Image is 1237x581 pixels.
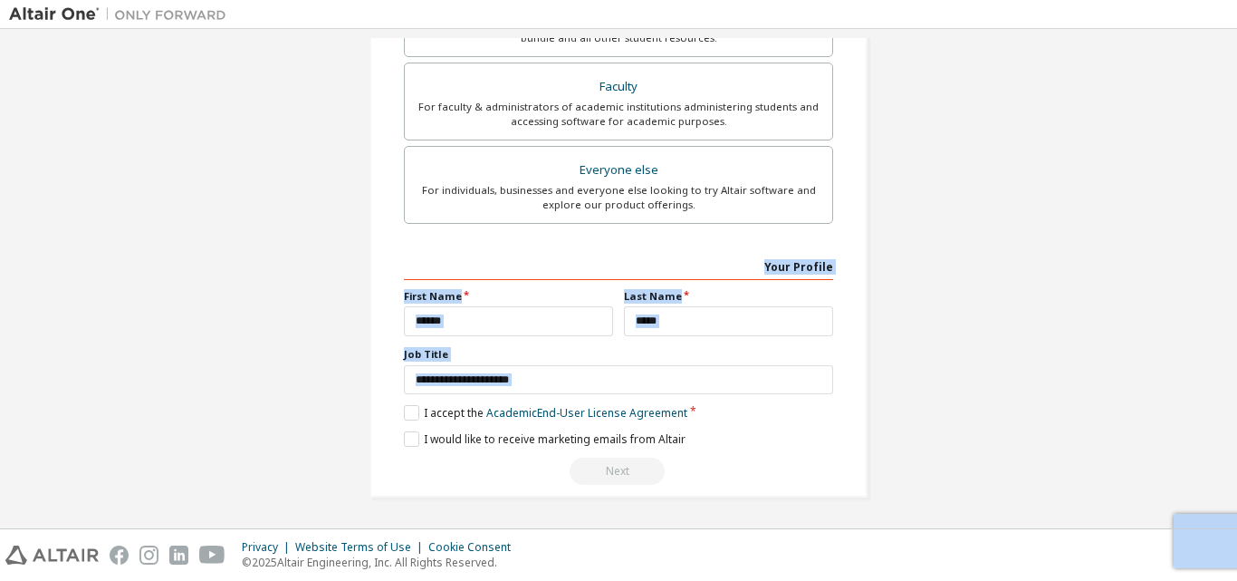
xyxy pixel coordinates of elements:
img: linkedin.svg [169,546,188,565]
label: Job Title [404,347,833,362]
p: © 2025 Altair Engineering, Inc. All Rights Reserved. [242,555,522,570]
img: Altair One [9,5,235,24]
div: For individuals, businesses and everyone else looking to try Altair software and explore our prod... [416,183,821,212]
div: You need to provide your academic email [404,458,833,485]
div: Faculty [416,74,821,100]
img: instagram.svg [139,546,158,565]
a: Academic End-User License Agreement [486,405,687,421]
img: facebook.svg [110,546,129,565]
div: Your Profile [404,251,833,280]
img: youtube.svg [199,546,225,565]
label: First Name [404,289,613,304]
label: I accept the [404,405,687,421]
div: Cookie Consent [428,540,522,555]
label: Last Name [624,289,833,304]
div: For faculty & administrators of academic institutions administering students and accessing softwa... [416,100,821,129]
img: altair_logo.svg [5,546,99,565]
label: I would like to receive marketing emails from Altair [404,431,686,447]
div: Everyone else [416,158,821,183]
div: Website Terms of Use [295,540,428,555]
div: Privacy [242,540,295,555]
